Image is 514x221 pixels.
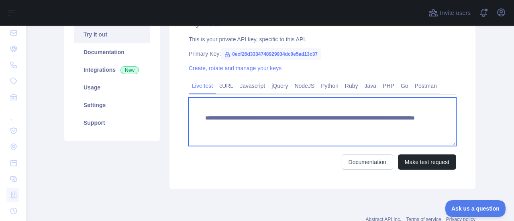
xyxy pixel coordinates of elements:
a: jQuery [268,79,291,92]
a: Try it out [74,26,150,43]
a: Support [74,114,150,132]
button: Make test request [398,154,456,170]
a: cURL [216,79,237,92]
a: Integrations New [74,61,150,79]
a: Go [398,79,412,92]
div: This is your private API key, specific to this API. [189,35,456,43]
a: Documentation [342,154,393,170]
a: Java [361,79,380,92]
a: Create, rotate and manage your keys [189,65,281,71]
iframe: Toggle Customer Support [445,200,506,217]
span: 0ecf26d3334748929934dc0e5ad13c37 [221,48,321,60]
a: Settings [74,96,150,114]
a: Python [318,79,342,92]
span: New [120,66,139,74]
div: ... [6,106,19,122]
a: NodeJS [291,79,318,92]
button: Invite users [427,6,472,19]
div: Primary Key: [189,50,456,58]
span: Invite users [440,8,471,18]
a: Live test [189,79,216,92]
a: Usage [74,79,150,96]
a: PHP [379,79,398,92]
a: Postman [412,79,440,92]
a: Documentation [74,43,150,61]
a: Ruby [342,79,361,92]
a: Javascript [237,79,268,92]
